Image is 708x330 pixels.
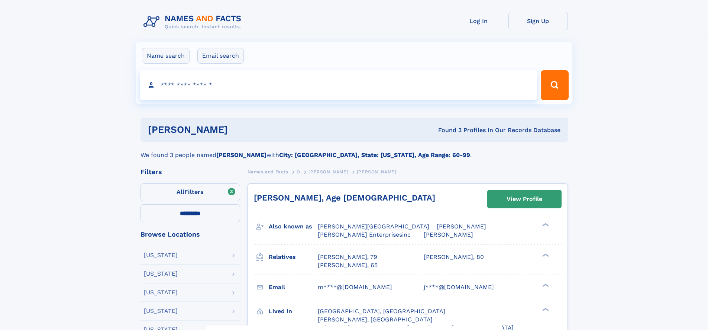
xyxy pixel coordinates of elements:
[424,231,473,238] span: [PERSON_NAME]
[140,70,538,100] input: search input
[449,12,508,30] a: Log In
[144,308,178,314] div: [US_STATE]
[308,167,348,176] a: [PERSON_NAME]
[488,190,561,208] a: View Profile
[177,188,184,195] span: All
[144,252,178,258] div: [US_STATE]
[142,48,190,64] label: Name search
[269,251,318,263] h3: Relatives
[507,190,542,208] div: View Profile
[140,183,240,201] label: Filters
[216,151,266,158] b: [PERSON_NAME]
[279,151,470,158] b: City: [GEOGRAPHIC_DATA], State: [US_STATE], Age Range: 60-99
[197,48,244,64] label: Email search
[140,169,240,175] div: Filters
[437,223,486,230] span: [PERSON_NAME]
[508,12,568,30] a: Sign Up
[308,169,348,174] span: [PERSON_NAME]
[269,305,318,318] h3: Lived in
[318,308,445,315] span: [GEOGRAPHIC_DATA], [GEOGRAPHIC_DATA]
[140,142,568,160] div: We found 3 people named with .
[148,125,333,134] h1: [PERSON_NAME]
[318,316,433,323] span: [PERSON_NAME], [GEOGRAPHIC_DATA]
[541,70,568,100] button: Search Button
[269,220,318,233] h3: Also known as
[540,307,549,312] div: ❯
[540,222,549,227] div: ❯
[140,231,240,238] div: Browse Locations
[540,283,549,288] div: ❯
[297,167,300,176] a: O
[540,253,549,257] div: ❯
[318,261,378,269] a: [PERSON_NAME], 65
[318,253,377,261] a: [PERSON_NAME], 79
[333,126,560,134] div: Found 3 Profiles In Our Records Database
[318,223,429,230] span: [PERSON_NAME][GEOGRAPHIC_DATA]
[357,169,397,174] span: [PERSON_NAME]
[297,169,300,174] span: O
[424,253,484,261] a: [PERSON_NAME], 80
[144,271,178,277] div: [US_STATE]
[269,281,318,294] h3: Email
[254,193,435,202] a: [PERSON_NAME], Age [DEMOGRAPHIC_DATA]
[318,231,411,238] span: [PERSON_NAME] Enterprisesinc
[140,12,248,32] img: Logo Names and Facts
[144,289,178,295] div: [US_STATE]
[248,167,288,176] a: Names and Facts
